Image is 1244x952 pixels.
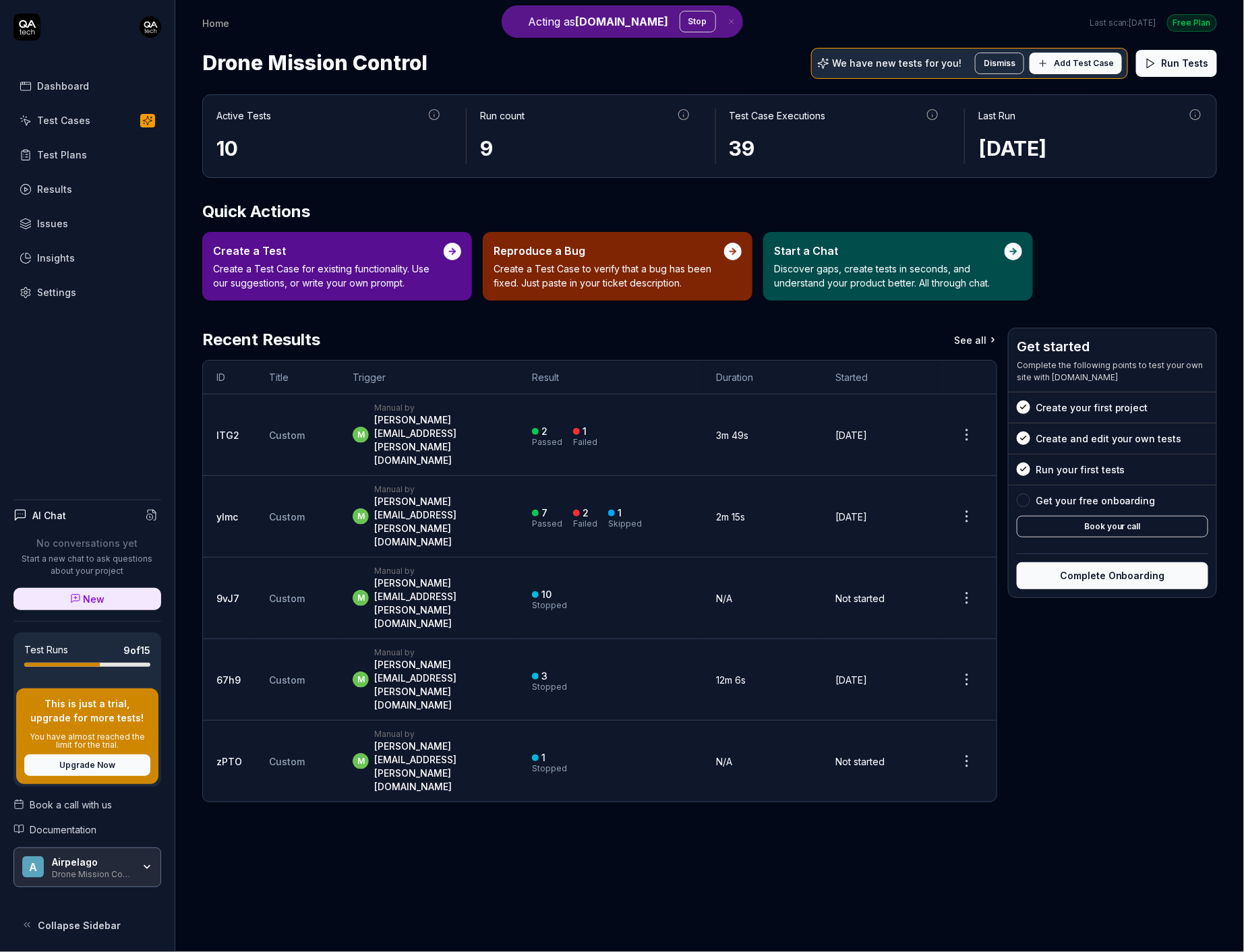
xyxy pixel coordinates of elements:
div: Test Case Executions [730,109,826,123]
span: N/A [717,756,733,767]
a: New [13,588,161,610]
a: Dashboard [13,73,161,99]
span: m [353,753,369,769]
div: Manual by [374,484,505,495]
span: Documentation [30,823,96,837]
div: Results [37,182,72,196]
div: Run your first tests [1036,463,1125,477]
button: Add Test Case [1030,53,1122,74]
div: Drone Mission Control [52,868,133,879]
span: m [353,427,369,443]
th: Started [822,361,937,394]
span: m [353,590,369,606]
div: Run count [480,109,525,123]
p: This is just a trial, upgrade for more tests! [24,696,150,725]
div: [PERSON_NAME][EMAIL_ADDRESS][PERSON_NAME][DOMAIN_NAME] [374,413,505,467]
div: 2 [541,425,547,438]
a: ITG2 [216,429,239,441]
time: 3m 49s [717,429,749,441]
div: Manual by [374,729,505,740]
span: N/A [717,593,733,604]
a: Book a call with us [13,798,161,812]
div: Stopped [532,601,567,609]
div: [PERSON_NAME][EMAIL_ADDRESS][PERSON_NAME][DOMAIN_NAME] [374,495,505,549]
button: Free Plan [1167,13,1217,32]
button: AAirpelagoDrone Mission Control [13,847,161,888]
button: Run Tests [1136,50,1217,77]
div: Manual by [374,647,505,658]
div: Create and edit your own tests [1036,432,1182,446]
p: No conversations yet [13,536,161,550]
th: Trigger [339,361,519,394]
div: Insights [37,251,75,265]
div: Test Cases [37,113,90,127]
a: Book your call [1017,516,1208,537]
p: We have new tests for you! [832,59,961,68]
div: Create your first project [1036,400,1148,415]
span: Collapse Sidebar [38,918,121,932]
span: Custom [269,756,305,767]
a: zPTO [216,756,242,767]
div: Failed [573,438,597,446]
span: m [353,672,369,688]
span: Custom [269,429,305,441]
div: Create a Test [213,243,444,259]
span: Custom [269,674,305,686]
div: Manual by [374,566,505,576]
button: Upgrade Now [24,754,150,776]
td: Not started [822,558,937,639]
button: Last scan:[DATE] [1090,17,1156,29]
div: [PERSON_NAME][EMAIL_ADDRESS][PERSON_NAME][DOMAIN_NAME] [374,576,505,630]
div: 9 [480,133,691,164]
button: Collapse Sidebar [13,912,161,939]
div: Complete the following points to test your own site with [DOMAIN_NAME] [1017,359,1208,384]
div: [PERSON_NAME][EMAIL_ADDRESS][PERSON_NAME][DOMAIN_NAME] [374,658,505,712]
time: [DATE] [978,136,1046,160]
h3: Get started [1017,336,1208,357]
button: Dismiss [975,53,1024,74]
h2: Quick Actions [202,200,1217,224]
span: Custom [269,511,305,523]
time: [DATE] [835,511,867,523]
span: 9 of 15 [123,643,150,657]
div: Passed [532,438,562,446]
div: Settings [37,285,76,299]
div: Reproduce a Bug [494,243,724,259]
time: 12m 6s [717,674,746,686]
a: Issues [13,210,161,237]
span: m [353,508,369,525]
h2: Recent Results [202,328,320,352]
span: Custom [269,593,305,604]
div: Skipped [608,520,642,528]
p: Create a Test Case to verify that a bug has been fixed. Just paste in your ticket description. [494,262,724,290]
div: Start a Chat [774,243,1005,259]
div: Dashboard [37,79,89,93]
div: Airpelago [52,856,133,868]
div: 10 [541,589,552,601]
span: Last scan: [1090,17,1156,29]
div: Test Plans [37,148,87,162]
div: Manual by [374,403,505,413]
p: Discover gaps, create tests in seconds, and understand your product better. All through chat. [774,262,1005,290]
span: Add Test Case [1054,57,1114,69]
div: Get your free onboarding [1036,494,1156,508]
h5: Test Runs [24,644,68,656]
p: Create a Test Case for existing functionality. Use our suggestions, or write your own prompt. [213,262,444,290]
div: 2 [583,507,589,519]
div: Active Tests [216,109,271,123]
a: Insights [13,245,161,271]
div: Stopped [532,765,567,773]
span: A [22,856,44,878]
a: 9vJ7 [216,593,239,604]
a: Settings [13,279,161,305]
div: Failed [573,520,597,528]
th: ID [203,361,256,394]
div: 1 [541,752,545,764]
a: Test Cases [13,107,161,133]
a: Documentation [13,823,161,837]
a: Test Plans [13,142,161,168]
time: [DATE] [835,674,867,686]
div: Last Run [978,109,1015,123]
div: 1 [583,425,587,438]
